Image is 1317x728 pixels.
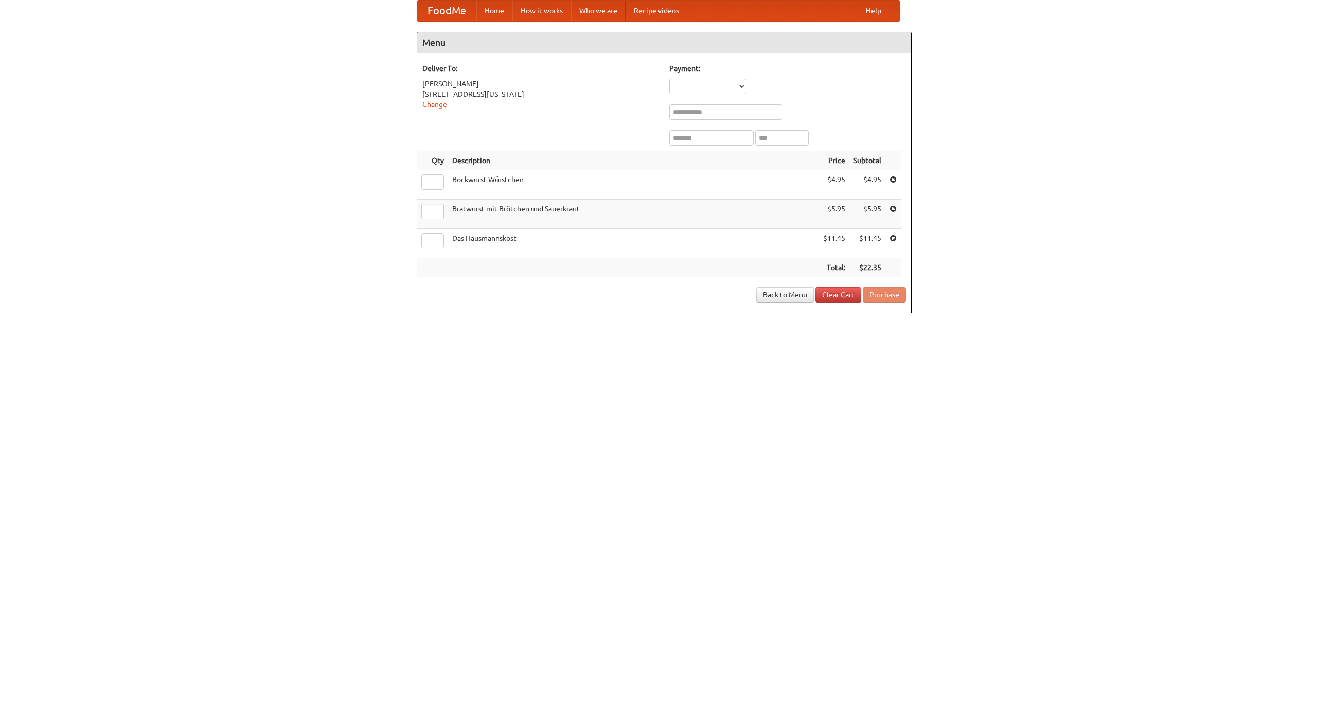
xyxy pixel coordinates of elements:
[819,200,849,229] td: $5.95
[512,1,571,21] a: How it works
[756,287,814,303] a: Back to Menu
[849,229,885,258] td: $11.45
[819,229,849,258] td: $11.45
[448,200,819,229] td: Bratwurst mit Brötchen und Sauerkraut
[422,100,447,109] a: Change
[422,89,659,99] div: [STREET_ADDRESS][US_STATE]
[863,287,906,303] button: Purchase
[858,1,889,21] a: Help
[849,151,885,170] th: Subtotal
[417,151,448,170] th: Qty
[819,151,849,170] th: Price
[819,170,849,200] td: $4.95
[815,287,861,303] a: Clear Cart
[669,63,906,74] h5: Payment:
[448,170,819,200] td: Bockwurst Würstchen
[849,200,885,229] td: $5.95
[448,229,819,258] td: Das Hausmannskost
[819,258,849,277] th: Total:
[422,63,659,74] h5: Deliver To:
[422,79,659,89] div: [PERSON_NAME]
[476,1,512,21] a: Home
[849,170,885,200] td: $4.95
[571,1,626,21] a: Who we are
[849,258,885,277] th: $22.35
[417,32,911,53] h4: Menu
[448,151,819,170] th: Description
[626,1,687,21] a: Recipe videos
[417,1,476,21] a: FoodMe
